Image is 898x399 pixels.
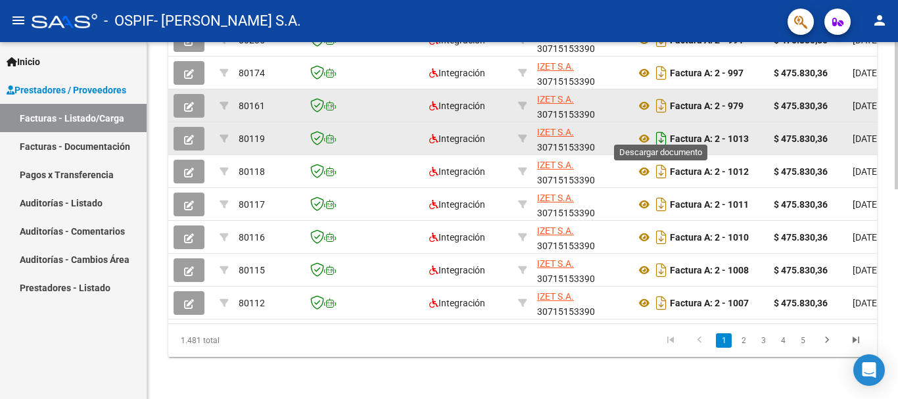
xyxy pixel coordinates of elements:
[872,12,887,28] mat-icon: person
[774,68,828,78] strong: $ 475.830,36
[168,324,308,357] div: 1.481 total
[653,161,670,182] i: Descargar documento
[658,333,683,348] a: go to first page
[774,265,828,275] strong: $ 475.830,36
[687,333,712,348] a: go to previous page
[774,298,828,308] strong: $ 475.830,36
[670,166,749,177] strong: Factura A: 2 - 1012
[853,354,885,386] div: Open Intercom Messenger
[537,193,574,203] span: IZET S.A.
[853,68,880,78] span: [DATE]
[670,298,749,308] strong: Factura A: 2 - 1007
[239,265,265,275] span: 80115
[429,68,485,78] span: Integración
[753,329,773,352] li: page 3
[843,333,868,348] a: go to last page
[853,265,880,275] span: [DATE]
[653,260,670,281] i: Descargar documento
[736,333,751,348] a: 2
[670,199,749,210] strong: Factura A: 2 - 1011
[773,329,793,352] li: page 4
[154,7,301,35] span: - [PERSON_NAME] S.A.
[653,227,670,248] i: Descargar documento
[795,333,811,348] a: 5
[653,62,670,83] i: Descargar documento
[815,333,839,348] a: go to next page
[774,199,828,210] strong: $ 475.830,36
[239,166,265,177] span: 80118
[537,158,625,185] div: 30715153390
[239,68,265,78] span: 80174
[537,127,574,137] span: IZET S.A.
[853,101,880,111] span: [DATE]
[537,289,625,317] div: 30715153390
[670,232,749,243] strong: Factura A: 2 - 1010
[653,293,670,314] i: Descargar documento
[670,101,744,111] strong: Factura A: 2 - 979
[774,101,828,111] strong: $ 475.830,36
[537,223,625,251] div: 30715153390
[755,333,771,348] a: 3
[853,199,880,210] span: [DATE]
[670,35,744,45] strong: Factura A: 2 - 991
[853,166,880,177] span: [DATE]
[104,7,154,35] span: - OSPIF
[429,166,485,177] span: Integración
[537,125,625,153] div: 30715153390
[774,232,828,243] strong: $ 475.830,36
[670,68,744,78] strong: Factura A: 2 - 997
[537,191,625,218] div: 30715153390
[734,329,753,352] li: page 2
[239,133,265,144] span: 80119
[670,265,749,275] strong: Factura A: 2 - 1008
[429,199,485,210] span: Integración
[653,194,670,215] i: Descargar documento
[653,128,670,149] i: Descargar documento
[853,232,880,243] span: [DATE]
[775,333,791,348] a: 4
[239,232,265,243] span: 80116
[7,55,40,69] span: Inicio
[429,265,485,275] span: Integración
[429,232,485,243] span: Integración
[239,101,265,111] span: 80161
[429,298,485,308] span: Integración
[793,329,813,352] li: page 5
[537,61,574,72] span: IZET S.A.
[429,133,485,144] span: Integración
[774,166,828,177] strong: $ 475.830,36
[239,199,265,210] span: 80117
[853,133,880,144] span: [DATE]
[537,94,574,105] span: IZET S.A.
[537,225,574,236] span: IZET S.A.
[537,256,625,284] div: 30715153390
[714,329,734,352] li: page 1
[537,92,625,120] div: 30715153390
[774,133,828,144] strong: $ 475.830,36
[537,291,574,302] span: IZET S.A.
[429,101,485,111] span: Integración
[653,95,670,116] i: Descargar documento
[239,298,265,308] span: 80112
[853,298,880,308] span: [DATE]
[670,133,749,144] strong: Factura A: 2 - 1013
[7,83,126,97] span: Prestadores / Proveedores
[716,333,732,348] a: 1
[537,258,574,269] span: IZET S.A.
[537,59,625,87] div: 30715153390
[11,12,26,28] mat-icon: menu
[537,160,574,170] span: IZET S.A.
